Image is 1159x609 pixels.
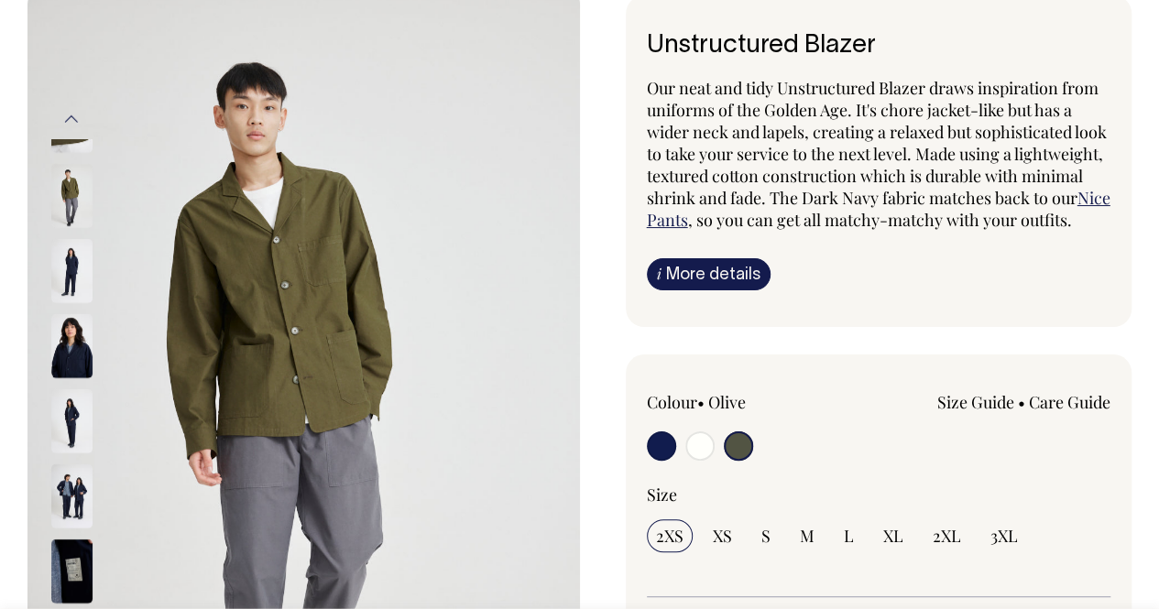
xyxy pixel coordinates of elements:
span: • [697,391,705,413]
span: Our neat and tidy Unstructured Blazer draws inspiration from uniforms of the Golden Age. It's cho... [647,77,1107,209]
span: 2XS [656,525,683,547]
input: L [835,519,863,552]
span: • [1018,391,1025,413]
span: L [844,525,854,547]
span: M [800,525,815,547]
label: Olive [708,391,746,413]
img: dark-navy [51,239,93,303]
button: Previous [58,99,85,140]
div: Size [647,484,1111,506]
span: S [761,525,771,547]
input: M [791,519,824,552]
span: i [657,264,662,283]
input: 2XL [924,519,970,552]
img: dark-navy [51,389,93,453]
span: XL [883,525,903,547]
input: XL [874,519,913,552]
img: dark-navy [51,464,93,528]
a: Nice Pants [647,187,1110,231]
span: 2XL [933,525,961,547]
img: dark-navy [51,539,93,604]
span: , so you can get all matchy-matchy with your outfits. [688,209,1072,231]
span: XS [713,525,732,547]
input: S [752,519,780,552]
img: olive [51,164,93,228]
a: Size Guide [937,391,1014,413]
span: 3XL [990,525,1018,547]
a: iMore details [647,258,771,290]
a: Care Guide [1029,391,1110,413]
h1: Unstructured Blazer [647,32,1111,60]
div: Colour [647,391,833,413]
input: 2XS [647,519,693,552]
input: XS [704,519,741,552]
input: 3XL [981,519,1027,552]
img: dark-navy [51,314,93,378]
